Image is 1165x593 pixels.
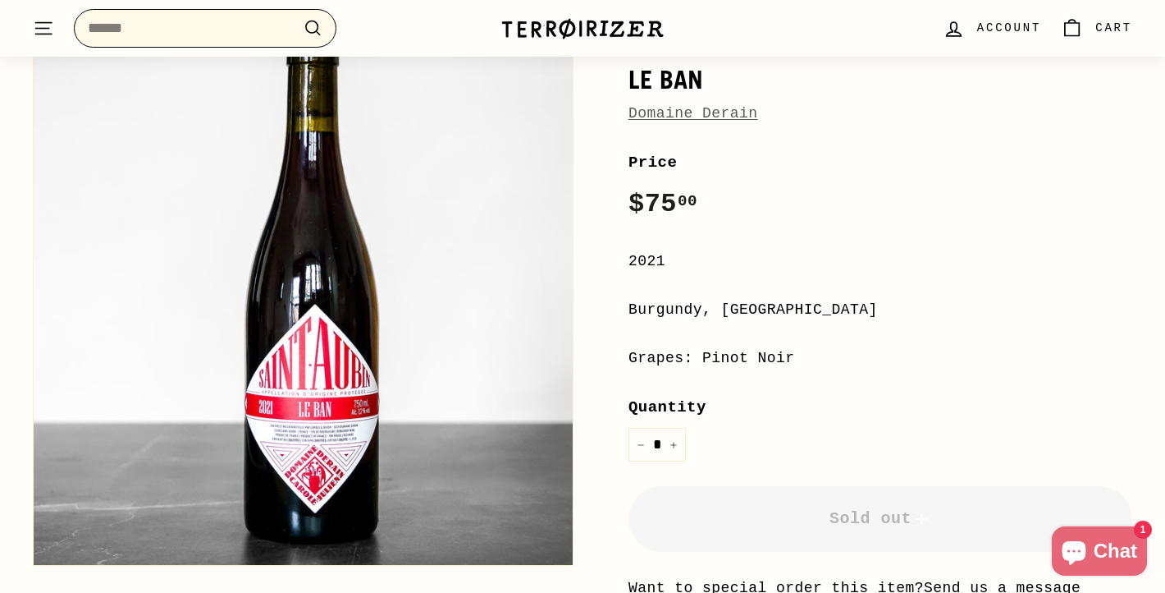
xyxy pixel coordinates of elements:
label: Price [628,150,1132,175]
span: $75 [628,189,697,219]
div: 2021 [628,250,1132,274]
label: Quantity [628,395,1132,420]
button: Increase item quantity by one [661,428,686,462]
a: Cart [1051,4,1142,53]
button: Sold out [628,486,1132,552]
span: Cart [1095,19,1132,37]
span: Account [977,19,1041,37]
a: Domaine Derain [628,105,758,122]
div: Burgundy, [GEOGRAPHIC_DATA] [628,298,1132,322]
a: Account [933,4,1051,53]
div: Grapes: Pinot Noir [628,347,1132,370]
sup: 00 [678,192,697,210]
h1: Le Ban [628,66,1132,94]
span: Sold out [829,509,931,528]
button: Reduce item quantity by one [628,428,653,462]
inbox-online-store-chat: Shopify online store chat [1047,526,1152,580]
img: Le Ban [34,25,573,565]
input: quantity [628,428,686,462]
